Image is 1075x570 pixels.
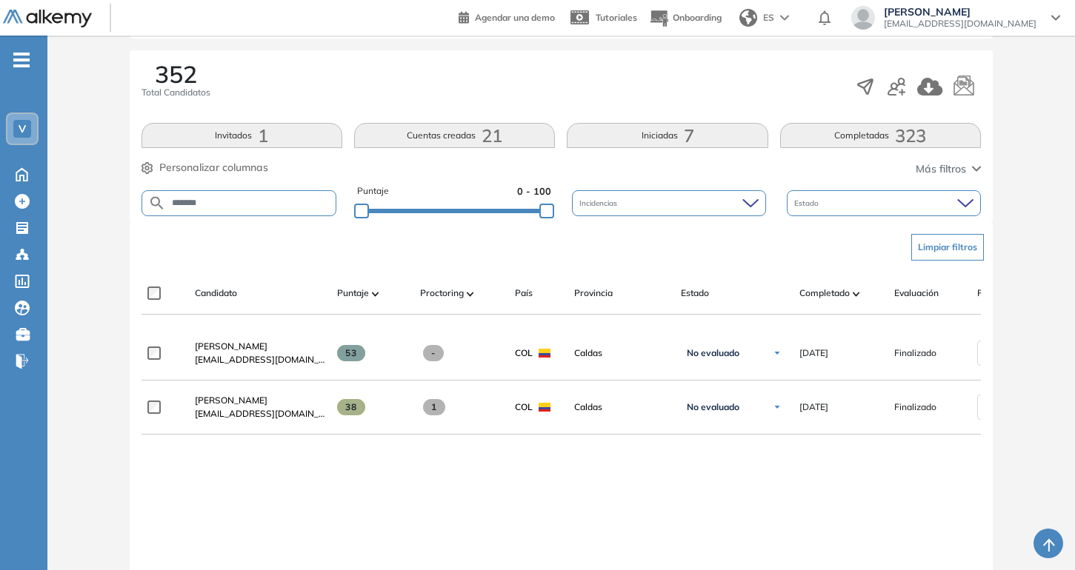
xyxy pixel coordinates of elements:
[773,403,782,412] img: Ícono de flecha
[916,161,981,177] button: Más filtros
[195,353,325,366] span: [EMAIL_ADDRESS][DOMAIN_NAME]
[142,86,210,99] span: Total Candidatos
[884,18,1036,30] span: [EMAIL_ADDRESS][DOMAIN_NAME]
[19,123,26,135] span: V
[195,340,325,353] a: [PERSON_NAME]
[794,198,822,209] span: Estado
[195,286,237,300] span: Candidato
[799,286,850,300] span: Completado
[467,292,474,296] img: [missing "en.ARROW_ALT" translation]
[574,346,669,360] span: Caldas
[517,184,551,198] span: 0 - 100
[423,399,446,415] span: 1
[673,12,722,23] span: Onboarding
[372,292,379,296] img: [missing "en.ARROW_ALT" translation]
[337,399,366,415] span: 38
[787,190,981,216] div: Estado
[799,346,828,360] span: [DATE]
[579,198,620,209] span: Incidencias
[459,7,555,25] a: Agendar una demo
[911,234,984,261] button: Limpiar filtros
[337,345,366,361] span: 53
[142,123,342,148] button: Invitados1
[195,394,325,407] a: [PERSON_NAME]
[567,123,768,148] button: Iniciadas7
[799,400,828,414] span: [DATE]
[894,286,939,300] span: Evaluación
[420,286,464,300] span: Proctoring
[894,400,936,414] span: Finalizado
[687,347,739,359] span: No evaluado
[515,346,533,360] span: COL
[853,292,860,296] img: [missing "en.ARROW_ALT" translation]
[195,395,267,406] span: [PERSON_NAME]
[515,400,533,414] span: COL
[155,62,197,86] span: 352
[337,286,369,300] span: Puntaje
[884,6,1036,18] span: [PERSON_NAME]
[572,190,766,216] div: Incidencias
[539,403,550,412] img: COL
[13,58,30,61] i: -
[780,15,789,21] img: arrow
[773,349,782,358] img: Ícono de flecha
[3,10,92,28] img: Logo
[596,12,637,23] span: Tutoriales
[539,349,550,358] img: COL
[423,345,445,361] span: -
[739,9,757,27] img: world
[916,161,966,177] span: Más filtros
[687,401,739,413] span: No evaluado
[574,400,669,414] span: Caldas
[780,123,981,148] button: Completadas323
[354,123,555,148] button: Cuentas creadas21
[195,407,325,420] span: [EMAIL_ADDRESS][DOMAIN_NAME]
[515,286,533,300] span: País
[574,286,613,300] span: Provincia
[142,160,268,175] button: Personalizar columnas
[195,341,267,352] span: [PERSON_NAME]
[159,160,268,175] span: Personalizar columnas
[977,286,1028,300] span: Fecha límite
[894,346,936,360] span: Finalizado
[475,12,555,23] span: Agendar una demo
[649,2,722,34] button: Onboarding
[357,184,389,198] span: Puntaje
[148,194,166,212] img: SEARCH_ALT
[681,286,709,300] span: Estado
[763,11,774,24] span: ES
